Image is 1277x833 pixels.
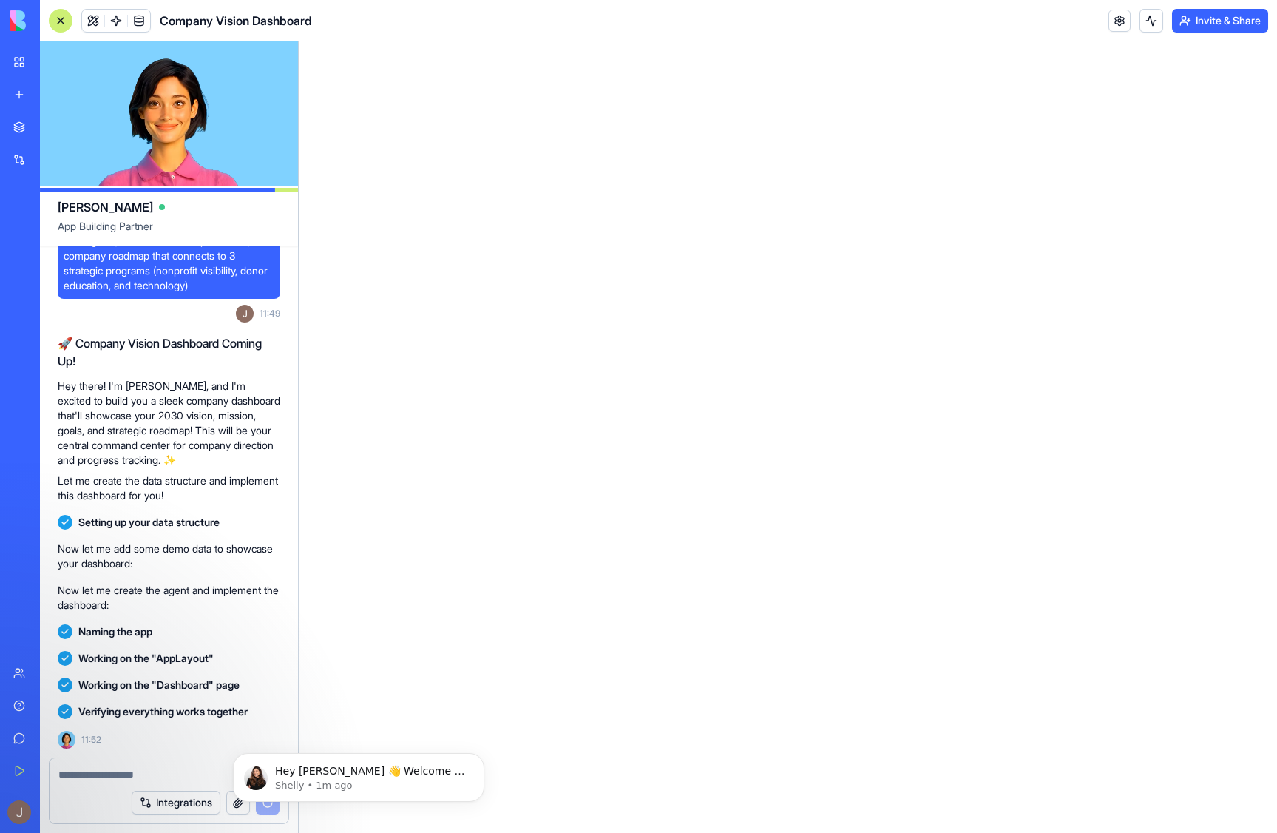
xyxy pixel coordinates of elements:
[260,308,280,320] span: 11:49
[7,800,31,824] img: ACg8ocKji-_nCB_wRummzRCdcxQ6BaU_o5OKLM5RE0lzN9-b-PjIdQ=s96-c
[58,583,280,613] p: Now let me create the agent and implement the dashboard:
[78,678,240,692] span: Working on the "Dashboard" page
[81,734,101,746] span: 11:52
[1172,9,1268,33] button: Invite & Share
[58,334,280,370] h2: 🚀 Company Vision Dashboard Coming Up!
[78,704,248,719] span: Verifying everything works together
[211,722,507,826] iframe: Intercom notifications message
[58,198,153,216] span: [PERSON_NAME]
[236,305,254,323] img: ACg8ocKji-_nCB_wRummzRCdcxQ6BaU_o5OKLM5RE0lzN9-b-PjIdQ=s96-c
[58,473,280,503] p: Let me create the data structure and implement this dashboard for you!
[58,379,280,468] p: Hey there! I'm [PERSON_NAME], and I'm excited to build you a sleek company dashboard that'll show...
[58,542,280,571] p: Now let me add some demo data to showcase your dashboard:
[58,219,280,246] span: App Building Partner
[58,731,75,749] img: Ella_00000_wcx2te.png
[78,651,214,666] span: Working on the "AppLayout"
[132,791,220,815] button: Integrations
[78,624,152,639] span: Naming the app
[10,10,102,31] img: logo
[160,12,312,30] span: Company Vision Dashboard
[78,515,220,530] span: Setting up your data structure
[64,204,274,293] span: a company dashboard that has the 2030 year vision paragraph, our mission and vision, our 2026 goa...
